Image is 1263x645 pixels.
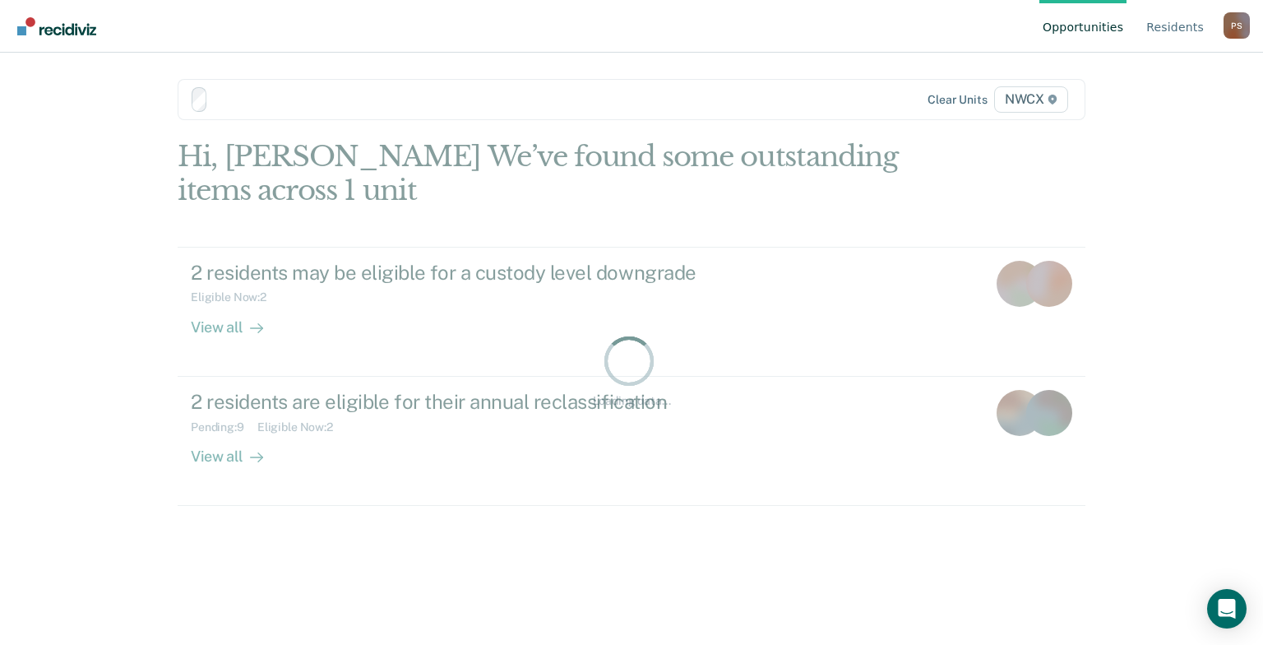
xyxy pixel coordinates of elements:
[994,86,1068,113] span: NWCX
[1224,12,1250,39] button: Profile dropdown button
[928,93,988,107] div: Clear units
[1207,589,1247,629] div: Open Intercom Messenger
[1224,12,1250,39] div: P S
[17,17,96,35] img: Recidiviz
[593,394,671,408] div: Loading data...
